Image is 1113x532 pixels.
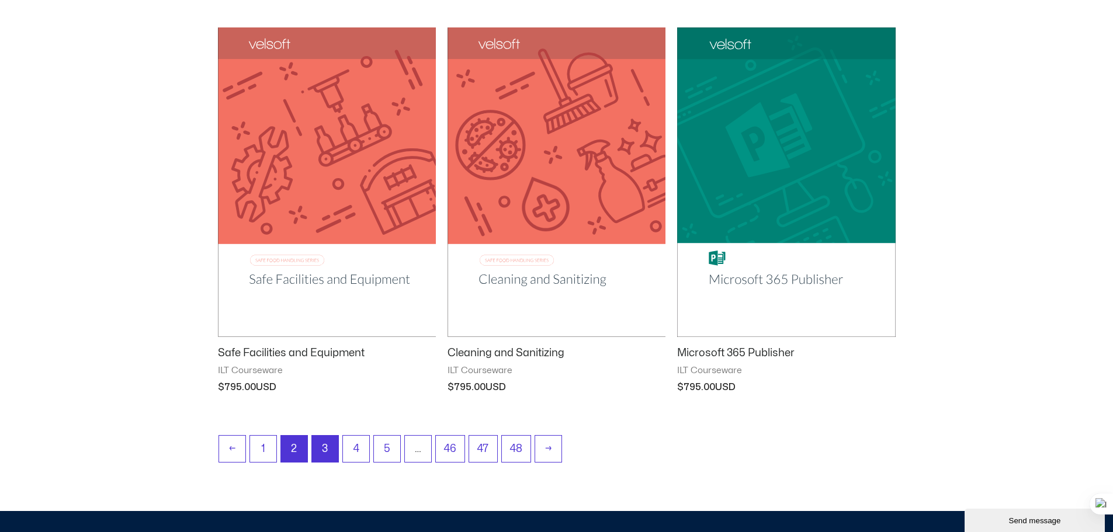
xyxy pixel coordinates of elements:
span: Page 2 [281,436,307,462]
span: $ [448,383,454,392]
nav: Product Pagination [218,435,896,468]
span: ILT Courseware [218,365,436,377]
a: Page 48 [502,436,531,462]
a: Page 3 [312,436,338,462]
a: Microsoft 365 Publisher [677,346,895,365]
a: Page 1 [250,436,276,462]
h2: Microsoft 365 Publisher [677,346,895,360]
img: Microsoft 365 Publisher [677,27,895,337]
img: Cleaning and Sanitizing [448,27,665,336]
span: $ [218,383,224,392]
h2: Safe Facilities and Equipment [218,346,436,360]
a: Page 47 [469,436,497,462]
a: Page 5 [374,436,400,462]
span: $ [677,383,684,392]
img: Safe Facilities and Equipment [218,27,436,336]
a: Page 4 [343,436,369,462]
a: Safe Facilities and Equipment [218,346,436,365]
bdi: 795.00 [677,383,715,392]
span: ILT Courseware [448,365,665,377]
span: ILT Courseware [677,365,895,377]
iframe: chat widget [965,506,1107,532]
a: Page 46 [436,436,464,462]
span: … [405,436,431,462]
a: Cleaning and Sanitizing [448,346,665,365]
a: → [535,436,561,462]
bdi: 795.00 [218,383,256,392]
h2: Cleaning and Sanitizing [448,346,665,360]
a: ← [219,436,245,462]
bdi: 795.00 [448,383,486,392]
